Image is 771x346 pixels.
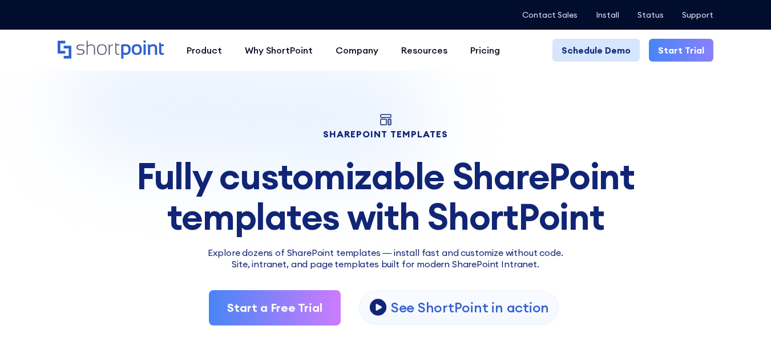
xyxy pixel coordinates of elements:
a: open lightbox [359,291,559,325]
a: Start a Free Trial [209,290,341,325]
a: Support [682,10,713,19]
iframe: Chat Widget [714,291,771,346]
a: Company [324,39,390,62]
a: Start Trial [649,39,713,62]
h1: SHAREPOINT TEMPLATES [58,130,713,138]
a: Why ShortPoint [233,39,324,62]
a: Product [175,39,233,62]
a: Contact Sales [522,10,578,19]
h2: Site, intranet, and page templates built for modern SharePoint Intranet. [58,259,713,270]
div: Fully customizable SharePoint templates with ShortPoint [58,156,713,237]
div: Product [187,43,222,57]
div: Why ShortPoint [245,43,313,57]
a: Schedule Demo [552,39,640,62]
p: See ShortPoint in action [391,299,549,316]
a: Resources [390,39,459,62]
div: Resources [401,43,447,57]
p: Explore dozens of SharePoint templates — install fast and customize without code. [58,246,713,259]
a: Status [637,10,664,19]
div: Pricing [470,43,500,57]
a: Home [58,40,164,60]
a: Install [596,10,619,19]
div: Company [336,43,378,57]
a: Pricing [459,39,511,62]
